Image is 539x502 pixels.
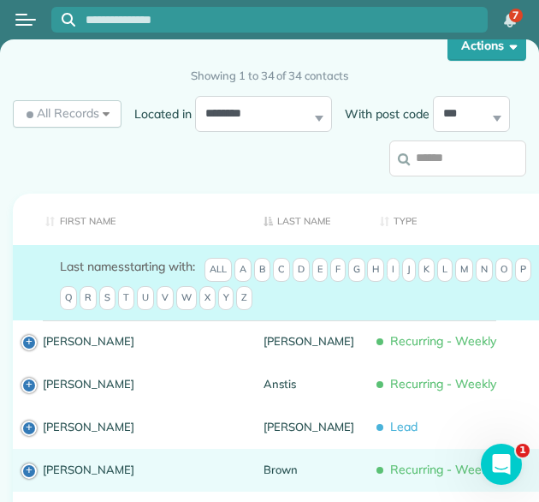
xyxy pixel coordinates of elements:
span: X [199,286,216,310]
a: [PERSON_NAME] [43,335,238,347]
nav: Main [484,1,539,39]
a: [PERSON_NAME] [43,463,238,475]
label: Located in [121,105,195,123]
span: W [176,286,197,310]
th: Last Name: activate to sort column descending [251,194,368,246]
span: H [367,258,384,282]
span: E [312,258,328,282]
iframe: Intercom live chat [481,444,522,485]
span: 1 [516,444,530,457]
svg: Focus search [62,13,75,27]
span: 7 [512,9,518,22]
span: G [348,258,365,282]
a: Brown [264,463,355,475]
span: Y [218,286,234,310]
span: N [476,258,493,282]
th: First Name: activate to sort column ascending [13,194,251,246]
span: B [254,258,270,282]
button: Actions [447,30,526,61]
span: Last names [60,259,124,274]
span: Z [236,286,252,310]
a: Anstis [264,378,355,390]
label: starting with: [60,258,195,275]
span: M [455,258,473,282]
div: 7 unread notifications [492,2,528,39]
span: R [80,286,97,310]
span: P [515,258,531,282]
span: D [293,258,310,282]
button: Open menu [15,10,36,29]
a: [PERSON_NAME] [264,421,355,433]
span: U [137,286,154,310]
span: F [330,258,346,282]
span: V [157,286,174,310]
label: With post code [332,105,433,123]
div: Showing 1 to 34 of 34 contacts [13,61,526,85]
a: [PERSON_NAME] [43,421,238,433]
span: T [118,286,134,310]
span: All [204,258,232,282]
span: O [495,258,512,282]
a: [PERSON_NAME] [43,378,238,390]
span: C [273,258,290,282]
span: A [234,258,252,282]
span: L [437,258,453,282]
span: I [387,258,400,282]
button: Focus search [51,13,75,27]
span: Q [60,286,77,310]
span: K [418,258,435,282]
span: All Records [23,105,99,122]
span: S [99,286,115,310]
a: [PERSON_NAME] [264,335,355,347]
span: J [402,258,416,282]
